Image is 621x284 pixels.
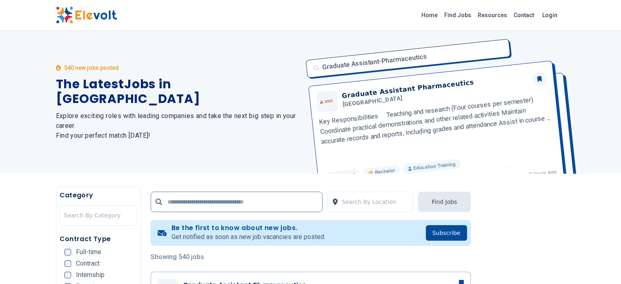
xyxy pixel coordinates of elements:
[171,224,325,232] h4: Be the first to know about new jobs.
[151,252,471,262] p: Showing 540 jobs
[60,190,137,200] h5: Category
[171,232,325,242] p: Get notified as soon as new job vacancies are posted.
[441,9,474,22] a: Find Jobs
[64,64,119,72] p: 540 new jobs posted
[76,272,105,278] span: Internship
[76,249,101,255] span: Full-time
[65,249,71,255] input: Full-time
[65,260,71,267] input: Contract
[56,111,301,141] h2: Explore exciting roles with leading companies and take the next big step in your career. Find you...
[65,272,71,278] input: Internship
[76,260,100,267] span: Contract
[537,7,562,23] a: Login
[474,9,510,22] a: Resources
[418,192,470,212] button: Find Jobs
[56,77,301,106] h1: The Latest Jobs in [GEOGRAPHIC_DATA]
[418,9,441,22] a: Home
[426,225,467,241] button: Subscribe
[510,9,537,22] a: Contact
[56,7,117,24] img: Elevolt
[60,234,137,244] h5: Contract Type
